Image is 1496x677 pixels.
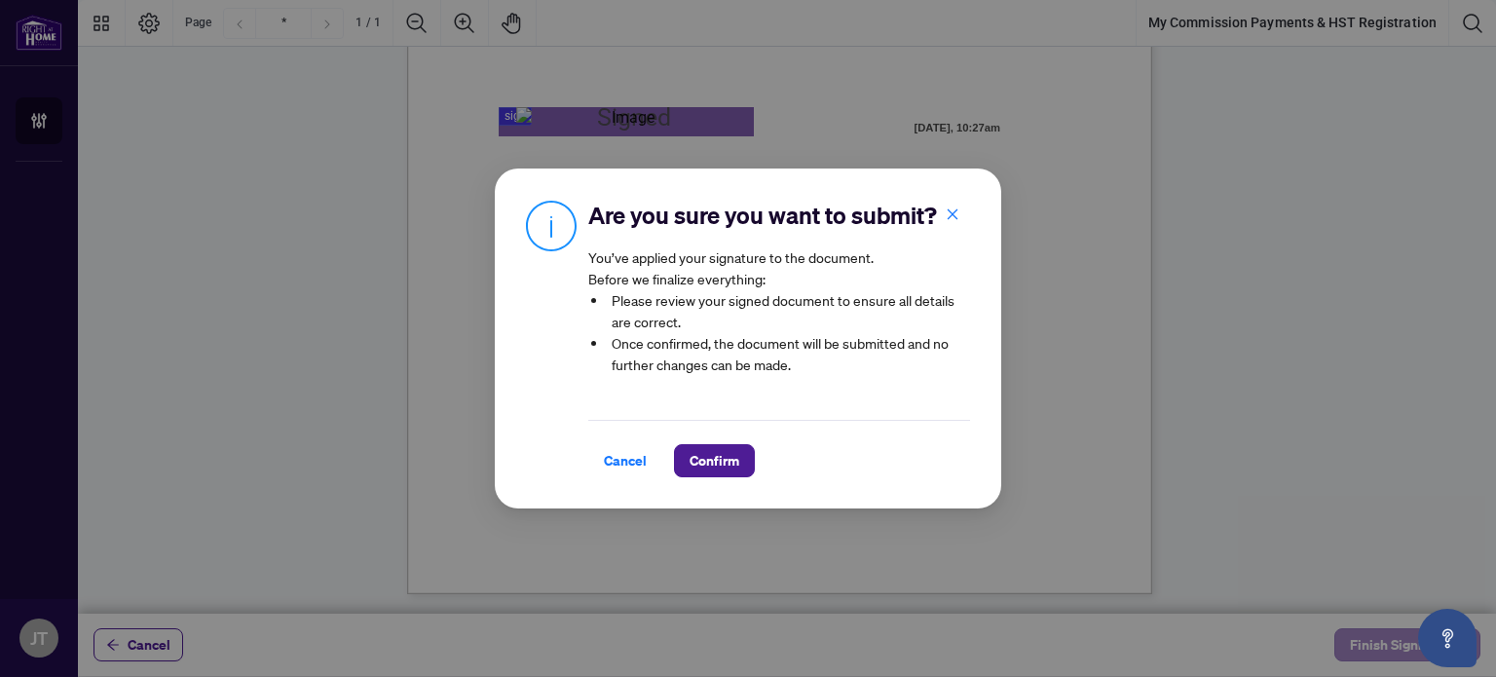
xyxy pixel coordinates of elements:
button: Open asap [1418,609,1477,667]
h2: Are you sure you want to submit? [588,200,970,231]
button: Confirm [674,444,755,477]
img: Info Icon [526,200,577,251]
li: Please review your signed document to ensure all details are correct. [608,289,970,332]
span: Confirm [690,445,739,476]
li: Once confirmed, the document will be submitted and no further changes can be made. [608,332,970,375]
span: close [946,207,959,221]
article: You’ve applied your signature to the document. Before we finalize everything: [588,246,970,389]
span: Cancel [604,445,647,476]
button: Cancel [588,444,662,477]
